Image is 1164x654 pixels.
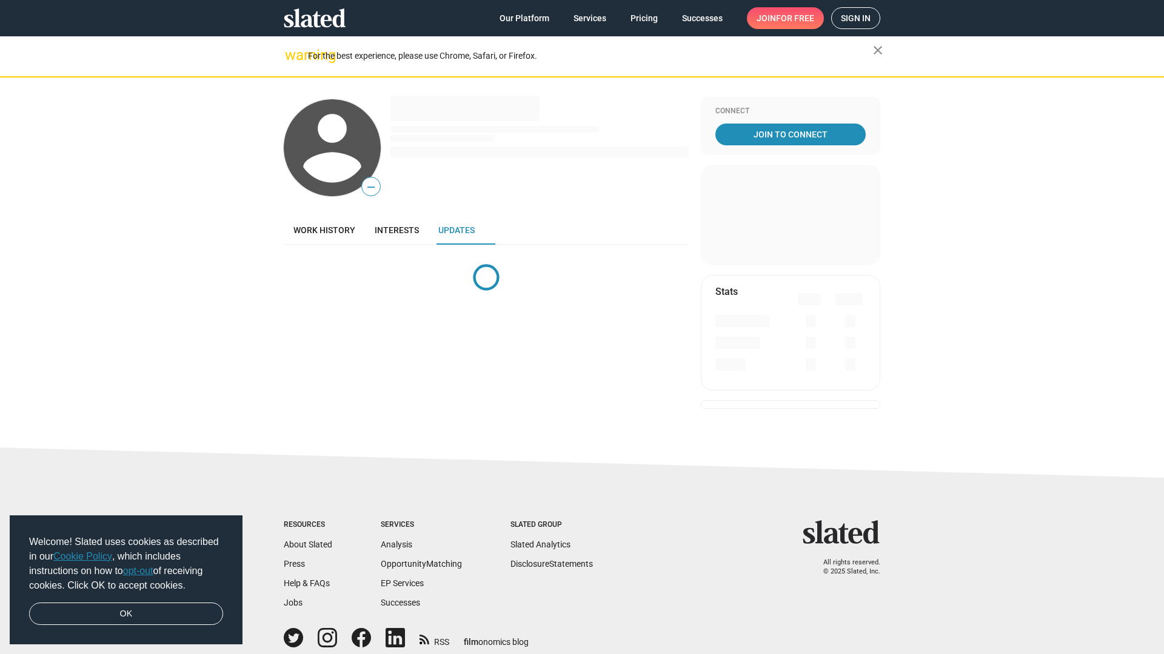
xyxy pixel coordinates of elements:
div: cookieconsent [10,515,242,645]
span: Work history [293,225,355,235]
span: film [464,637,478,647]
a: DisclosureStatements [510,559,593,569]
a: Jobs [284,598,303,607]
span: Successes [682,7,723,29]
span: Join [757,7,814,29]
a: Joinfor free [747,7,824,29]
a: Slated Analytics [510,540,570,549]
a: Cookie Policy [53,551,112,561]
a: RSS [420,629,449,648]
span: Welcome! Slated uses cookies as described in our , which includes instructions on how to of recei... [29,535,223,593]
mat-card-title: Stats [715,285,738,298]
a: OpportunityMatching [381,559,462,569]
mat-icon: close [871,43,885,58]
a: Join To Connect [715,124,866,145]
a: Successes [381,598,420,607]
mat-icon: warning [285,48,299,62]
a: Help & FAQs [284,578,330,588]
a: Successes [672,7,732,29]
div: Connect [715,107,866,116]
a: Work history [284,216,365,245]
a: opt-out [123,566,153,576]
span: Updates [438,225,475,235]
span: Interests [375,225,419,235]
a: Sign in [831,7,880,29]
p: All rights reserved. © 2025 Slated, Inc. [811,558,880,576]
span: Our Platform [500,7,549,29]
div: Resources [284,520,332,530]
a: Our Platform [490,7,559,29]
div: Services [381,520,462,530]
span: Sign in [841,8,871,28]
div: For the best experience, please use Chrome, Safari, or Firefox. [308,48,873,64]
a: Services [564,7,616,29]
a: Analysis [381,540,412,549]
a: EP Services [381,578,424,588]
a: Press [284,559,305,569]
a: Updates [429,216,484,245]
span: Services [574,7,606,29]
span: Join To Connect [718,124,863,145]
span: for free [776,7,814,29]
a: Pricing [621,7,667,29]
a: filmonomics blog [464,627,529,648]
a: dismiss cookie message [29,603,223,626]
span: Pricing [630,7,658,29]
a: About Slated [284,540,332,549]
div: Slated Group [510,520,593,530]
span: — [362,179,380,195]
a: Interests [365,216,429,245]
